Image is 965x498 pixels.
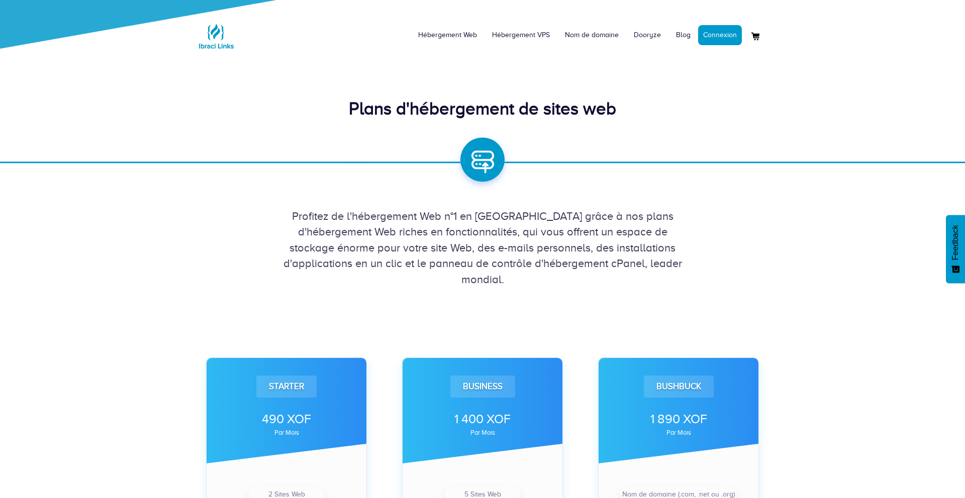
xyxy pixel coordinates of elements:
[557,20,626,50] a: Nom de domaine
[196,96,769,121] div: Plans d'hébergement de sites web
[256,376,317,398] div: Starter
[450,376,515,398] div: Business
[951,225,960,260] span: Feedback
[416,410,549,428] div: 1 400 XOF
[612,430,745,436] div: par mois
[196,8,236,56] a: Logo Ibraci Links
[196,208,769,287] div: Profitez de l'hébergement Web n°1 en [GEOGRAPHIC_DATA] grâce à nos plans d'hébergement Web riches...
[644,376,714,398] div: Bushbuck
[416,430,549,436] div: par mois
[668,20,698,50] a: Blog
[220,430,353,436] div: par mois
[626,20,668,50] a: Dooryze
[612,410,745,428] div: 1 890 XOF
[411,20,485,50] a: Hébergement Web
[196,16,236,56] img: Logo Ibraci Links
[698,25,742,45] a: Connexion
[946,215,965,283] button: Feedback - Afficher l’enquête
[485,20,557,50] a: Hébergement VPS
[220,410,353,428] div: 490 XOF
